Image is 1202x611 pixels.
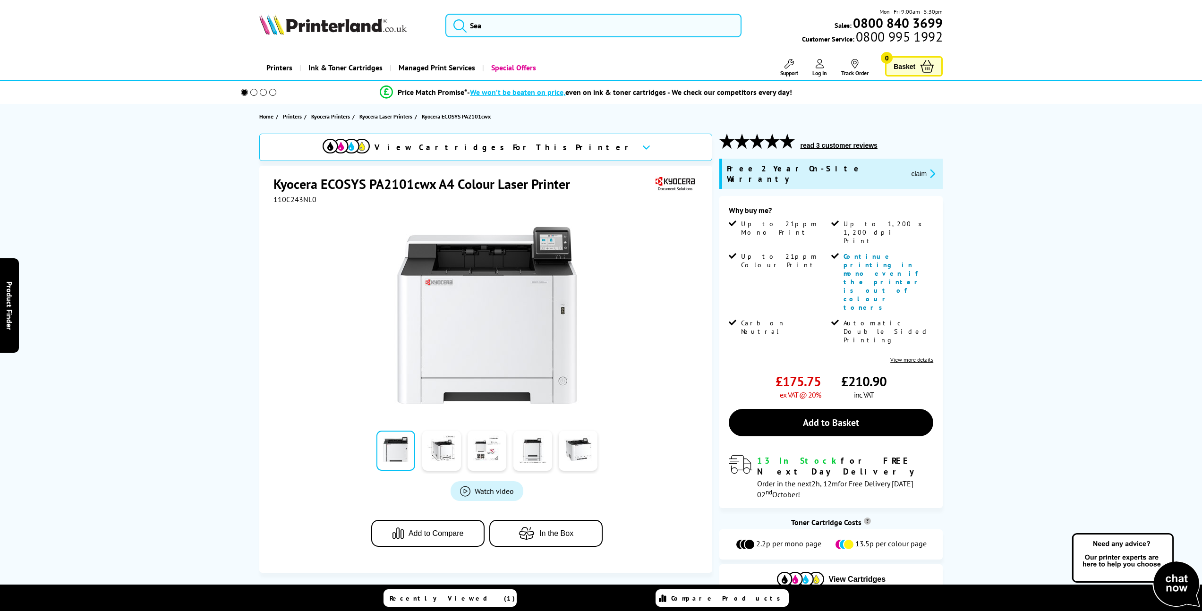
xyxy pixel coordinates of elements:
[879,7,943,16] span: Mon - Fri 9:00am - 5:30pm
[422,111,491,121] span: Kyocera ECOSYS PA2101cwx
[451,481,523,501] a: Product_All_Videos
[475,486,514,496] span: Watch video
[390,56,482,80] a: Managed Print Services
[729,409,933,436] a: Add to Basket
[653,175,697,193] img: Kyocera
[780,59,798,76] a: Support
[5,281,14,330] span: Product Finder
[802,32,943,43] span: Customer Service:
[729,205,933,220] div: Why buy me?
[311,111,350,121] span: Kyocera Printers
[259,14,434,37] a: Printerland Logo
[855,539,927,550] span: 13.5p per colour page
[885,56,943,76] a: Basket 0
[470,87,565,97] span: We won’t be beaten on price,
[829,575,886,584] span: View Cartridges
[323,139,370,153] img: View Cartridges
[812,59,827,76] a: Log In
[311,111,352,121] a: Kyocera Printers
[844,319,931,344] span: Automatic Double Sided Printing
[844,252,923,312] span: Continue printing in mono even if the printer is out of colour toners
[273,175,580,193] h1: Kyocera ECOSYS PA2101cwx A4 Colour Laser Printer
[835,21,852,30] span: Sales:
[727,163,904,184] span: Free 2 Year On-Site Warranty
[409,529,464,538] span: Add to Compare
[908,168,938,179] button: promo-description
[881,52,893,64] span: 0
[841,59,869,76] a: Track Order
[539,529,573,538] span: In the Box
[741,252,829,269] span: Up to 21ppm Colour Print
[757,455,933,477] div: for FREE Next Day Delivery
[259,56,299,80] a: Printers
[283,111,302,121] span: Printers
[671,594,785,603] span: Compare Products
[757,479,913,499] span: Order in the next for Free Delivery [DATE] 02 October!
[811,479,838,488] span: 2h, 12m
[390,594,515,603] span: Recently Viewed (1)
[719,518,943,527] div: Toner Cartridge Costs
[359,111,412,121] span: Kyocera Laser Printers
[797,141,880,150] button: read 3 customer reviews
[482,56,543,80] a: Special Offers
[259,111,273,121] span: Home
[729,455,933,499] div: modal_delivery
[854,390,874,399] span: inc VAT
[756,539,821,550] span: 2.2p per mono page
[890,356,933,363] a: View more details
[894,60,915,73] span: Basket
[394,223,580,408] img: Kyocera ECOSYS PA2101cwx
[844,220,931,245] span: Up to 1,200 x 1,200 dpi Print
[726,571,936,587] button: View Cartridges
[371,520,485,547] button: Add to Compare
[812,69,827,76] span: Log In
[422,111,493,121] a: Kyocera ECOSYS PA2101cwx
[854,32,943,41] span: 0800 995 1992
[864,518,871,525] sup: Cost per page
[228,84,945,101] li: modal_Promise
[489,520,603,547] button: In the Box
[776,373,821,390] span: £175.75
[777,572,824,586] img: Cartridges
[375,142,634,153] span: View Cartridges For This Printer
[384,589,517,607] a: Recently Viewed (1)
[853,14,943,32] b: 0800 840 3699
[308,56,383,80] span: Ink & Toner Cartridges
[841,373,887,390] span: £210.90
[780,390,821,399] span: ex VAT @ 20%
[467,87,792,97] div: - even on ink & toner cartridges - We check our competitors every day!
[259,14,407,35] img: Printerland Logo
[757,455,841,466] span: 13 In Stock
[398,87,467,97] span: Price Match Promise*
[852,18,943,27] a: 0800 840 3699
[359,111,415,121] a: Kyocera Laser Printers
[445,14,742,37] input: Sea
[656,589,789,607] a: Compare Products
[283,111,304,121] a: Printers
[780,69,798,76] span: Support
[741,319,829,336] span: Carbon Neutral
[741,220,829,237] span: Up to 21ppm Mono Print
[273,195,316,204] span: 110C243NL0
[299,56,390,80] a: Ink & Toner Cartridges
[1070,532,1202,609] img: Open Live Chat window
[766,488,772,496] sup: nd
[259,111,276,121] a: Home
